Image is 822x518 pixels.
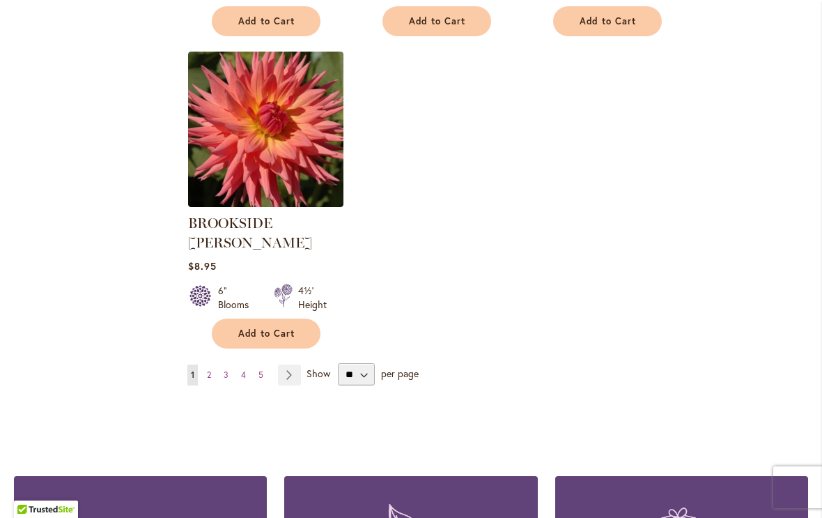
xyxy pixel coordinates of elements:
span: 3 [224,370,228,380]
div: 4½' Height [298,284,327,312]
a: 4 [238,365,249,386]
div: 6" Blooms [218,284,257,312]
span: per page [381,367,419,380]
span: Add to Cart [238,328,295,340]
span: Add to Cart [409,15,466,27]
button: Add to Cart [212,319,320,349]
span: Show [307,367,330,380]
span: Add to Cart [238,15,295,27]
a: BROOKSIDE CHERI [188,197,343,210]
span: 1 [191,370,194,380]
span: Add to Cart [580,15,637,27]
a: 3 [220,365,232,386]
iframe: Launch Accessibility Center [10,469,49,508]
span: 2 [207,370,211,380]
span: $8.95 [188,259,217,273]
button: Add to Cart [212,6,320,36]
button: Add to Cart [382,6,491,36]
button: Add to Cart [553,6,662,36]
a: 5 [255,365,267,386]
a: BROOKSIDE [PERSON_NAME] [188,215,312,251]
span: 5 [258,370,263,380]
span: 4 [241,370,246,380]
a: 2 [203,365,215,386]
img: BROOKSIDE CHERI [188,52,343,207]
